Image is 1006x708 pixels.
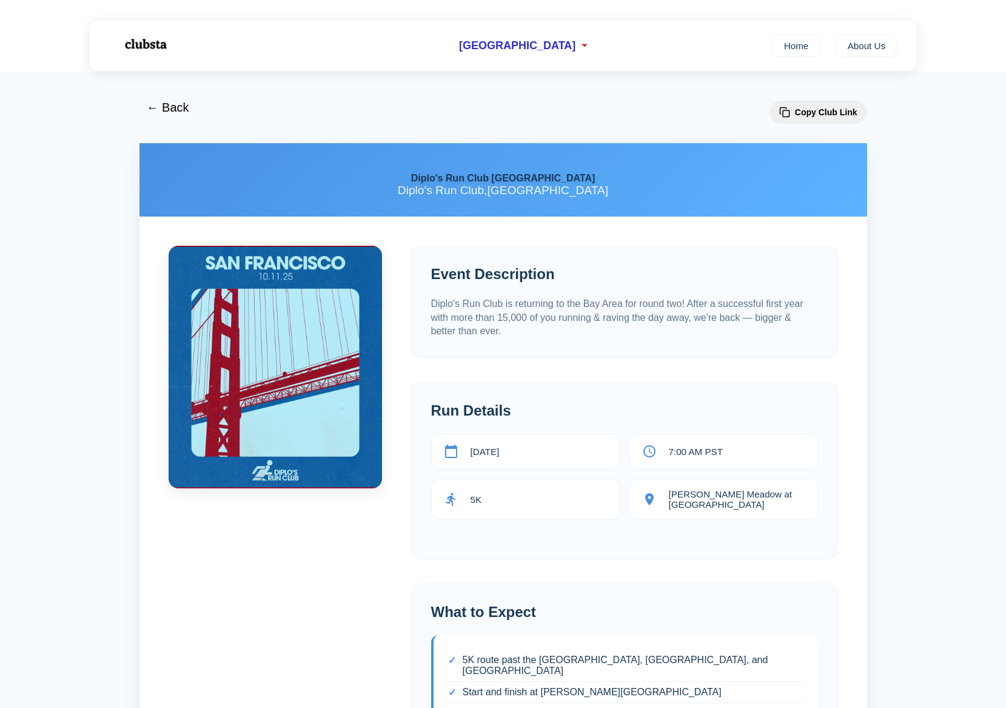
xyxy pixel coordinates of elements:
[431,297,818,338] p: Diplo's Run Club is returning to the Bay Area for round two! After a successful first year with m...
[772,34,821,57] a: Home
[835,34,897,57] a: About Us
[448,650,803,682] li: 5K route past the [GEOGRAPHIC_DATA], [GEOGRAPHIC_DATA], and [GEOGRAPHIC_DATA]
[139,93,196,122] button: ← Back
[169,246,382,488] img: Diplo's Run Club San Francisco
[459,39,575,52] span: [GEOGRAPHIC_DATA]
[431,604,818,621] h2: What to Expect
[448,682,803,703] li: Start and finish at [PERSON_NAME][GEOGRAPHIC_DATA]
[795,107,857,117] span: Copy Club Link
[109,29,181,59] img: Logo
[431,402,818,419] h2: Run Details
[431,266,818,283] h2: Event Description
[471,447,500,457] span: [DATE]
[159,172,848,184] h1: Diplo's Run Club [GEOGRAPHIC_DATA]
[669,447,723,457] span: 7:00 AM PST
[669,489,805,510] span: [PERSON_NAME] Meadow at [GEOGRAPHIC_DATA]
[770,101,867,124] button: Copy Club Link
[159,184,848,197] p: Diplo's Run Club , [GEOGRAPHIC_DATA]
[471,494,482,505] span: 5K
